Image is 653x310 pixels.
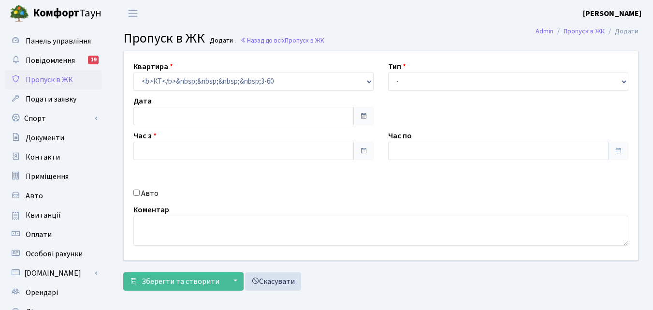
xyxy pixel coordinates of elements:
label: Тип [388,61,406,73]
span: Таун [33,5,102,22]
a: Панель управління [5,31,102,51]
a: Назад до всіхПропуск в ЖК [240,36,324,45]
span: Оплати [26,229,52,240]
a: Особові рахунки [5,244,102,264]
span: Приміщення [26,171,69,182]
label: Час по [388,130,412,142]
li: Додати [605,26,638,37]
a: Admin [536,26,553,36]
label: Авто [141,188,159,199]
a: Орендарі [5,283,102,302]
label: Квартира [133,61,173,73]
img: logo.png [10,4,29,23]
b: Комфорт [33,5,79,21]
span: Орендарі [26,287,58,298]
button: Переключити навігацію [121,5,145,21]
span: Особові рахунки [26,249,83,259]
span: Квитанції [26,210,61,221]
span: Повідомлення [26,55,75,66]
a: Пропуск в ЖК [5,70,102,89]
a: Спорт [5,109,102,128]
a: Авто [5,186,102,206]
a: Подати заявку [5,89,102,109]
label: Час з [133,130,157,142]
a: Оплати [5,225,102,244]
small: Додати . [208,37,236,45]
nav: breadcrumb [521,21,653,42]
span: Контакти [26,152,60,162]
div: 19 [88,56,99,64]
span: Документи [26,133,64,143]
a: [PERSON_NAME] [583,8,641,19]
span: Пропуск в ЖК [26,74,73,85]
span: Авто [26,191,43,201]
label: Коментар [133,204,169,216]
a: Приміщення [5,167,102,186]
span: Пропуск в ЖК [123,29,205,48]
a: [DOMAIN_NAME] [5,264,102,283]
span: Пропуск в ЖК [285,36,324,45]
label: Дата [133,95,152,107]
a: Повідомлення19 [5,51,102,70]
button: Зберегти та створити [123,272,226,291]
span: Подати заявку [26,94,76,104]
a: Пропуск в ЖК [564,26,605,36]
a: Скасувати [245,272,301,291]
a: Документи [5,128,102,148]
a: Контакти [5,148,102,167]
span: Панель управління [26,36,91,46]
a: Квитанції [5,206,102,225]
span: Зберегти та створити [142,276,219,287]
